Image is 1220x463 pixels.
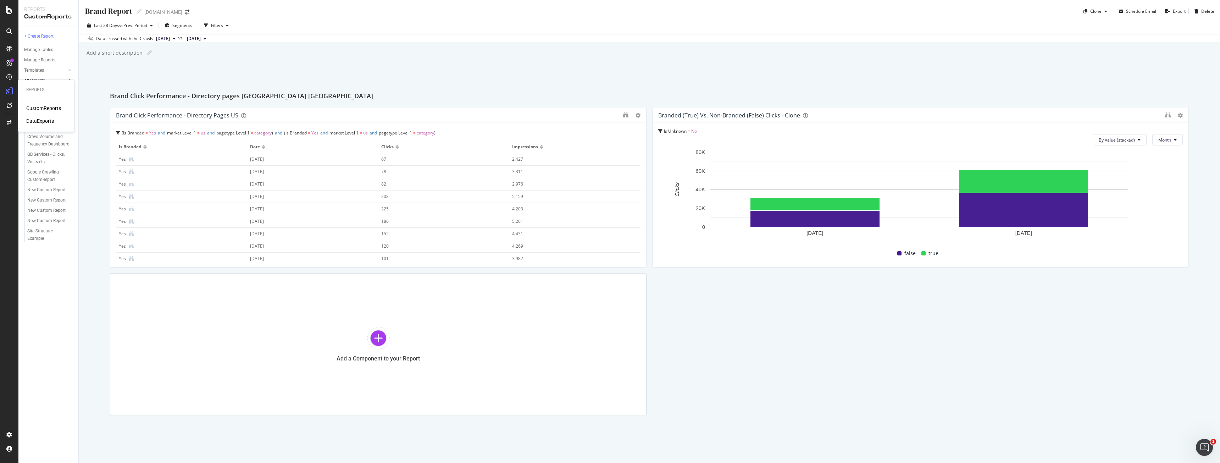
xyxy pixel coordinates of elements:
span: and [275,130,282,136]
div: 3 Sep. 2025 [250,193,363,200]
button: Export [1162,6,1186,17]
a: New Custom Report [27,197,73,204]
div: binoculars [623,112,628,118]
span: No [691,128,697,134]
span: = [413,130,416,136]
a: Crawl Volume and Frequency Dashboard [27,133,73,148]
span: us [201,130,205,136]
span: false [904,249,916,258]
text: Clicks [674,182,680,197]
text: 80K [695,149,705,155]
div: 9 Sep. 2025 [250,231,363,237]
span: Is Branded [123,130,144,136]
div: 67 [381,156,494,162]
span: = [688,128,690,134]
text: [DATE] [806,230,823,236]
span: = [251,130,253,136]
div: Branded (true) vs. Non-Branded (false) Clicks - Clone [658,112,800,119]
div: 3,982 [512,255,625,262]
i: Edit report name [147,50,152,55]
span: category [254,130,272,136]
div: Clone [1090,8,1102,14]
span: vs [178,35,184,41]
div: Manage Tables [24,46,53,54]
div: 6 Sep. 2025 [250,181,363,187]
h2: Brand Click Performance - Directory pages [GEOGRAPHIC_DATA] [GEOGRAPHIC_DATA] [110,91,373,102]
div: Site Structure Example [27,227,67,242]
div: Brand Click Performance - Directory pages USIs Branded = Yesandmarket Level 1 = usandpagetype Lev... [110,108,647,268]
div: Yes [119,169,126,175]
div: Export [1173,8,1186,14]
span: market Level 1 [167,130,196,136]
svg: A chart. [658,148,1180,242]
a: New Custom Report [27,186,73,194]
span: us [363,130,368,136]
div: 78 [381,169,494,175]
span: = [308,130,310,136]
div: 2,976 [512,181,625,187]
a: DataExports [26,117,54,125]
div: Brand Click Performance - Directory pages US [116,112,238,119]
span: Yes [149,130,156,136]
a: Site Structure Example [27,227,73,242]
a: New Custom Report [27,217,73,225]
div: Yes [119,193,126,200]
div: New Custom Report [27,186,66,194]
button: Month [1152,134,1183,145]
div: 1 Sep. 2025 [250,206,363,212]
div: Templates [24,67,44,74]
div: arrow-right-arrow-left [185,10,189,15]
div: + Create Report [24,33,54,40]
span: = [145,130,148,136]
div: Yes [119,218,126,225]
div: Google Crawling CustomReport [27,169,68,183]
div: Branded (true) vs. Non-Branded (false) Clicks - CloneIs Unknown = NoBy Value (stacked)MonthA char... [652,108,1189,268]
span: 1 [1210,439,1216,445]
div: 208 [381,193,494,200]
div: Add a short description [86,49,143,56]
span: pagetype Level 1 [379,130,412,136]
div: [DOMAIN_NAME] [144,9,182,16]
iframe: Intercom live chat [1196,439,1213,456]
div: All Reports [24,77,45,84]
div: 186 [381,218,494,225]
a: Manage Tables [24,46,73,54]
div: 4,431 [512,231,625,237]
span: vs Prev. Period [119,22,147,28]
text: 0 [702,224,705,230]
span: Date [250,144,260,150]
button: Segments [162,20,195,31]
span: 2025 Sep. 18th [156,35,170,42]
div: CustomReports [24,13,73,21]
div: Yes [119,243,126,249]
div: Crawl Volume and Frequency Dashboard [27,133,70,148]
span: = [197,130,200,136]
text: 60K [695,168,705,174]
div: Reports [26,87,66,93]
span: Is Branded [285,130,307,136]
span: market Level 1 [329,130,359,136]
button: Clone [1081,6,1110,17]
div: 101 [381,255,494,262]
a: New Custom Report [27,207,73,214]
button: [DATE] [184,34,209,43]
div: 5,159 [512,193,625,200]
div: 120 [381,243,494,249]
div: Yes [119,206,126,212]
div: 2 Sep. 2025 [250,218,363,225]
div: 4,203 [512,206,625,212]
span: Month [1158,137,1171,143]
span: Impressions [512,144,538,150]
button: Schedule Email [1116,6,1156,17]
div: 4,269 [512,243,625,249]
div: Delete [1201,8,1214,14]
span: and [158,130,165,136]
div: binoculars [1165,112,1171,118]
span: Last 28 Days [94,22,119,28]
div: 5 Sep. 2025 [250,243,363,249]
span: category [417,130,434,136]
text: 20K [695,205,705,211]
div: Manage Reports [24,56,55,64]
text: 40K [695,186,705,192]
